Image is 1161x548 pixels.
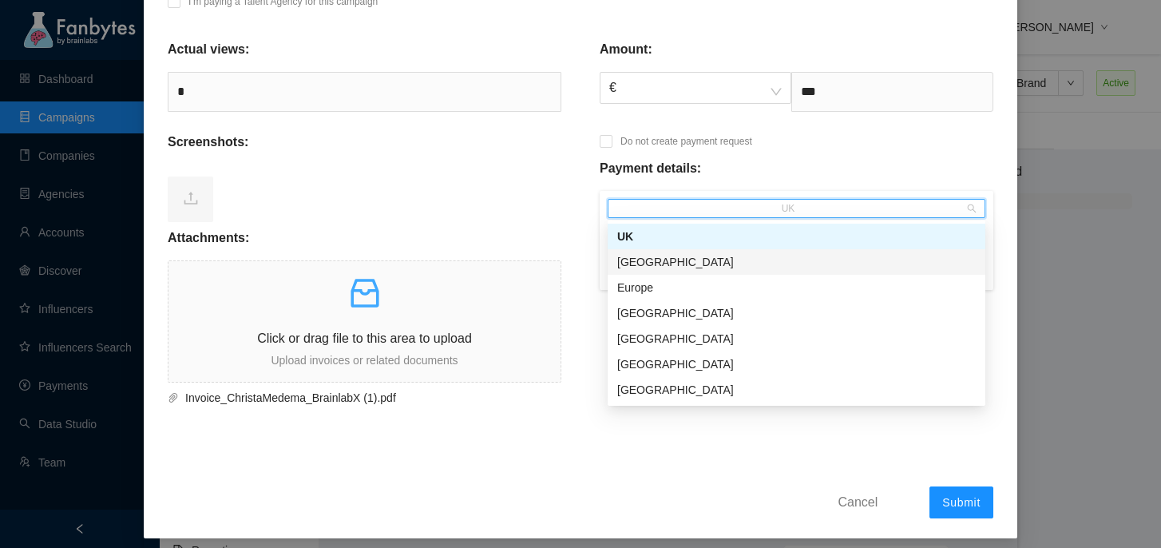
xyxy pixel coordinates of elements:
[617,355,976,373] div: [GEOGRAPHIC_DATA]
[617,381,976,399] div: [GEOGRAPHIC_DATA]
[617,253,976,271] div: [GEOGRAPHIC_DATA]
[600,159,701,178] p: Payment details:
[942,496,981,509] span: Submit
[346,274,384,312] span: inbox
[168,351,561,369] p: Upload invoices or related documents
[179,389,542,407] span: Invoice_ChristaMedema_BrainlabX (1).pdf
[608,249,985,275] div: USA
[614,200,979,217] span: UK
[608,377,985,403] div: Canada
[609,73,782,103] span: €
[168,261,561,382] span: inboxClick or drag file to this area to uploadUpload invoices or related documents
[608,300,985,326] div: New Zealand
[620,133,752,149] p: Do not create payment request
[929,486,993,518] button: Submit
[617,330,976,347] div: [GEOGRAPHIC_DATA]
[608,275,985,300] div: Europe
[168,392,179,403] span: paper-clip
[617,279,976,296] div: Europe
[617,228,976,245] div: UK
[183,190,199,206] span: upload
[608,351,985,377] div: Philippines
[826,489,890,514] button: Cancel
[608,326,985,351] div: Australia
[168,40,249,59] p: Actual views:
[617,304,976,322] div: [GEOGRAPHIC_DATA]
[168,228,249,248] p: Attachments:
[168,133,248,152] p: Screenshots:
[838,492,878,512] span: Cancel
[168,328,561,348] p: Click or drag file to this area to upload
[608,224,985,249] div: UK
[600,40,652,59] p: Amount:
